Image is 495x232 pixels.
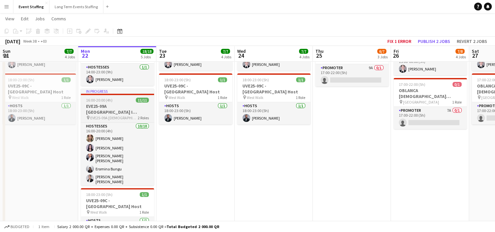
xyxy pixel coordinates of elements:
[237,102,310,125] app-card-role: Hosts1/118:00-23:00 (5h)[PERSON_NAME]
[296,95,305,100] span: 1 Role
[247,95,263,100] span: West Walk
[139,210,149,215] span: 1 Role
[455,49,465,54] span: 7/8
[5,38,20,45] div: [DATE]
[141,54,153,59] div: 5 Jobs
[5,16,14,22] span: View
[3,73,76,125] app-job-card: 18:00-23:00 (5h)1/1UVE25-09C - [GEOGRAPHIC_DATA] Host West Walk1 RoleHosts1/118:00-23:00 (5h)[PER...
[237,83,310,95] h3: UVE25-09C - [GEOGRAPHIC_DATA] Host
[13,0,49,13] button: Event Staffing
[236,52,246,59] span: 24
[299,54,309,59] div: 4 Jobs
[81,88,154,185] app-job-card: In progress16:00-20:00 (4h)11/11EVE25-09A [GEOGRAPHIC_DATA] I [DEMOGRAPHIC_DATA] Hostesses EVE25-...
[159,73,232,125] app-job-card: 18:00-23:00 (5h)1/1UVE25-09C - [GEOGRAPHIC_DATA] Host West Walk1 RoleHosts1/118:00-23:00 (5h)[PER...
[3,83,76,95] h3: UVE25-09C - [GEOGRAPHIC_DATA] Host
[452,100,462,105] span: 1 Role
[403,100,439,105] span: [GEOGRAPHIC_DATA]
[394,107,467,129] app-card-role: Promoter7A0/117:00-22:00 (5h)
[81,64,154,86] app-card-role: Hostesses1/114:00-23:00 (9h)[PERSON_NAME]
[237,73,310,125] app-job-card: 18:00-23:00 (5h)1/1UVE25-09C - [GEOGRAPHIC_DATA] Host West Walk1 RoleHosts1/118:00-23:00 (5h)[PER...
[49,14,69,23] a: Comms
[90,115,138,120] span: EVE25-09A [DEMOGRAPHIC_DATA] Hosteses
[159,102,232,125] app-card-role: Hosts1/118:00-23:00 (5h)[PERSON_NAME]
[62,77,71,82] span: 1/1
[41,39,47,44] div: +03
[399,82,425,87] span: 17:00-22:00 (5h)
[138,115,149,120] span: 2 Roles
[454,37,490,46] button: Revert 2 jobs
[21,16,28,22] span: Edit
[51,16,66,22] span: Comms
[64,49,74,54] span: 7/7
[221,54,231,59] div: 4 Jobs
[12,95,29,100] span: West Walk
[18,14,31,23] a: Edit
[299,49,308,54] span: 7/7
[237,48,246,54] span: Wed
[36,224,52,229] span: 1 item
[8,77,34,82] span: 18:00-23:00 (5h)
[378,54,388,59] div: 3 Jobs
[218,77,227,82] span: 1/1
[164,77,191,82] span: 18:00-23:00 (5h)
[57,224,219,229] div: Salary 2 000.00 QR + Expenses 0.00 QR + Subsistence 0.00 QR =
[415,37,453,46] button: Publish 2 jobs
[22,39,38,44] span: Week 38
[80,52,90,59] span: 22
[61,95,71,100] span: 1 Role
[140,192,149,197] span: 1/1
[90,210,107,215] span: West Walk
[394,87,467,99] h3: OBLANCA [DEMOGRAPHIC_DATA] Bilingual Promoter
[394,78,467,129] app-job-card: 17:00-22:00 (5h)0/1OBLANCA [DEMOGRAPHIC_DATA] Bilingual Promoter [GEOGRAPHIC_DATA]1 RolePromoter7...
[3,14,17,23] a: View
[385,37,414,46] button: Fix 1 error
[86,192,113,197] span: 18:00-23:00 (5h)
[136,98,149,103] span: 11/11
[394,53,467,75] app-card-role: Hostesses1/115:00-00:00 (9h)[PERSON_NAME]
[86,98,113,103] span: 16:00-20:00 (4h)
[377,49,386,54] span: 6/7
[140,49,153,54] span: 18/18
[158,52,167,59] span: 23
[314,52,324,59] span: 25
[2,52,10,59] span: 21
[242,77,269,82] span: 18:00-23:00 (5h)
[452,82,462,87] span: 0/1
[471,52,479,59] span: 27
[49,0,103,13] button: Long Term Events Staffing
[3,223,30,230] button: Budgeted
[32,14,47,23] a: Jobs
[10,224,29,229] span: Budgeted
[81,103,154,115] h3: EVE25-09A [GEOGRAPHIC_DATA] I [DEMOGRAPHIC_DATA] Hostesses
[3,48,10,54] span: Sun
[456,54,466,59] div: 4 Jobs
[159,83,232,95] h3: UVE25-09C - [GEOGRAPHIC_DATA] Host
[472,48,479,54] span: Sat
[221,49,230,54] span: 7/7
[315,64,389,87] app-card-role: Promoter9A0/117:00-22:00 (5h)
[81,48,90,54] span: Mon
[3,102,76,125] app-card-role: Hosts1/118:00-23:00 (5h)[PERSON_NAME]
[159,48,167,54] span: Tue
[167,224,219,229] span: Total Budgeted 2 000.00 QR
[394,48,399,54] span: Fri
[65,54,75,59] div: 4 Jobs
[218,95,227,100] span: 1 Role
[393,52,399,59] span: 26
[81,198,154,209] h3: UVE25-09C - [GEOGRAPHIC_DATA] Host
[35,16,45,22] span: Jobs
[81,88,154,94] div: In progress
[168,95,185,100] span: West Walk
[315,48,324,54] span: Thu
[296,77,305,82] span: 1/1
